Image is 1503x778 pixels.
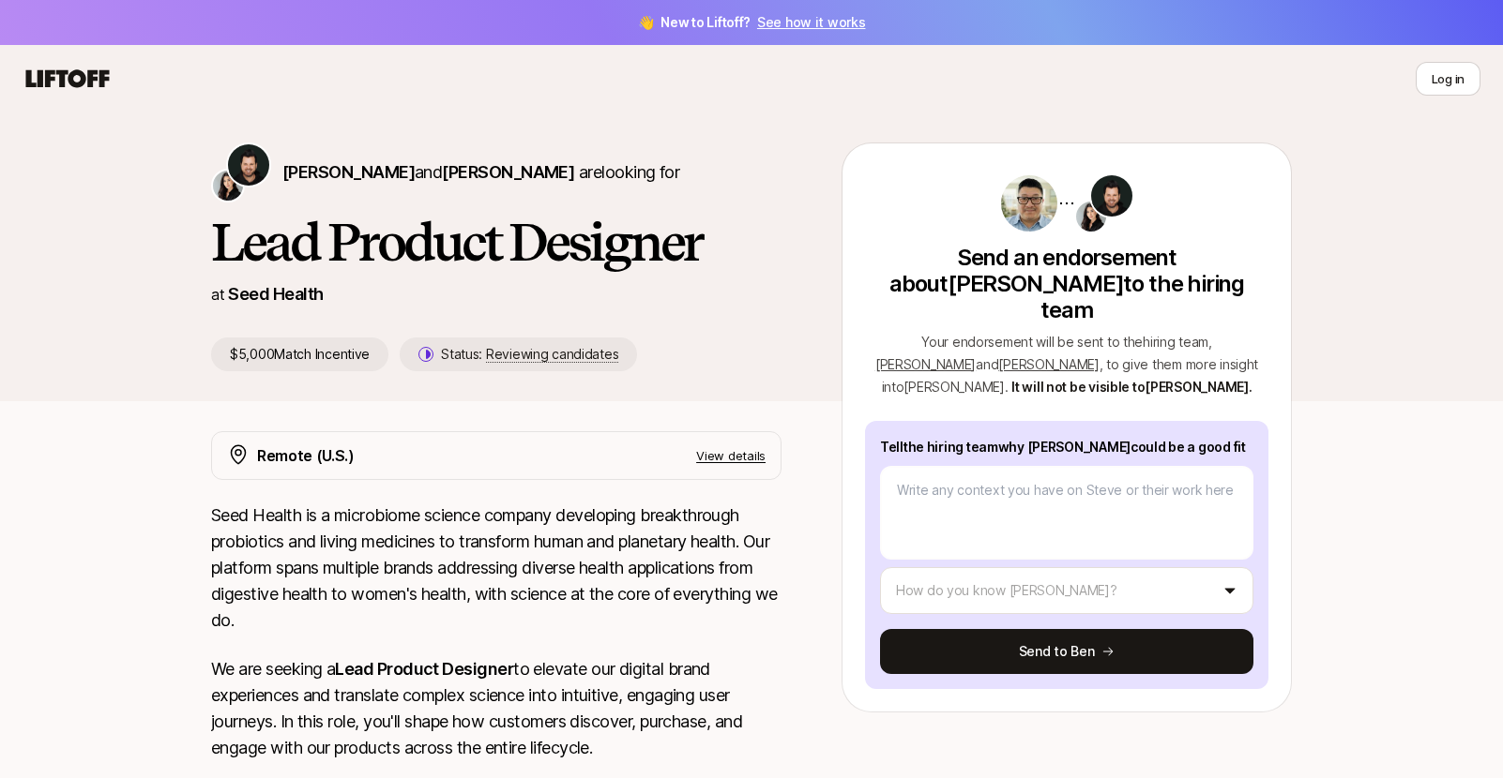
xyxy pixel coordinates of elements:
span: [PERSON_NAME] [282,162,415,182]
span: and [415,162,574,182]
p: are looking for [282,159,679,186]
span: Reviewing candidates [486,346,618,363]
p: Seed Health is a microbiome science company developing breakthrough probiotics and living medicin... [211,502,782,634]
span: and [976,356,1100,372]
p: Remote (U.S.) [257,443,355,468]
h1: Lead Product Designer [211,214,782,270]
a: Seed Health [228,284,323,304]
p: Tell the hiring team why [PERSON_NAME] could be a good fit [880,436,1253,458]
p: View details [696,446,766,465]
img: 56b18d98_6dd9_435e_ba2d_06cb4054a3fb.jpg [1001,175,1057,232]
span: [PERSON_NAME] [875,356,976,372]
img: Jennifer Lee [1076,202,1106,232]
img: Ben Grove [228,144,269,186]
span: Your endorsement will be sent to the hiring team , , to give them more insight into [PERSON_NAME] . [875,334,1258,395]
p: Send an endorsement about [PERSON_NAME] to the hiring team [865,245,1268,323]
span: [PERSON_NAME] [442,162,574,182]
span: [PERSON_NAME] [998,356,1099,372]
p: at [211,282,224,307]
button: Log in [1416,62,1480,96]
strong: Lead Product Designer [335,659,513,679]
p: $5,000 Match Incentive [211,337,388,371]
span: It will not be visible to [PERSON_NAME] . [1011,379,1252,395]
span: 👋 New to Liftoff? [638,11,866,34]
img: Jennifer Lee [213,171,243,201]
img: Ben Grove [1091,175,1132,217]
p: We are seeking a to elevate our digital brand experiences and translate complex science into intu... [211,656,782,761]
p: Status: [441,343,618,366]
a: See how it works [757,14,866,30]
button: Send to Ben [880,629,1253,674]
